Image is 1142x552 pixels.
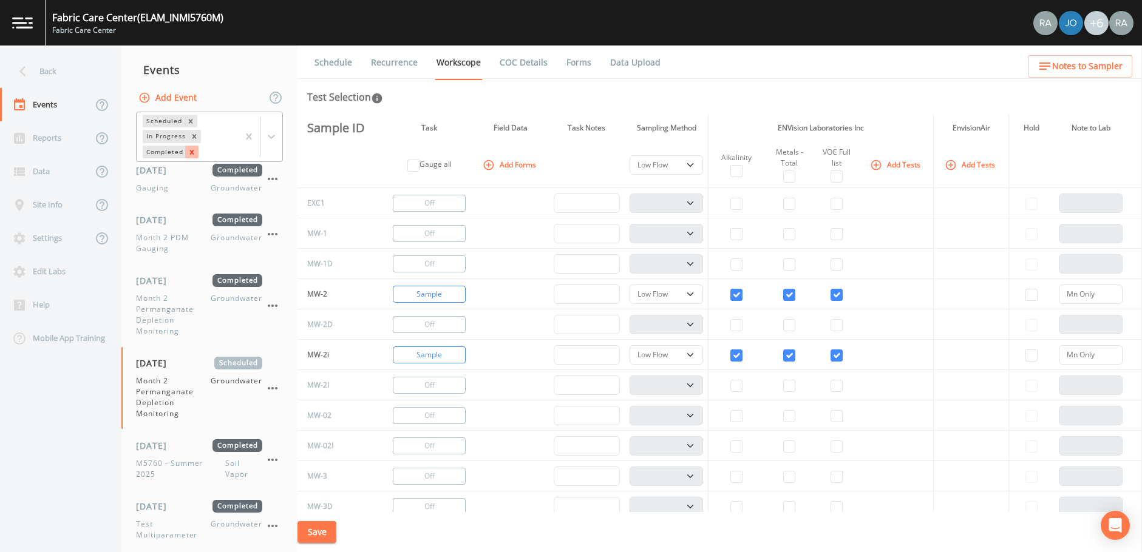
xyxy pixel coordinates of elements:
button: Off [393,437,466,454]
div: Fabric Care Center [52,25,223,36]
button: Off [393,195,466,212]
span: [DATE] [136,357,175,369]
img: eb8b2c35ded0d5aca28d215f14656a61 [1059,11,1083,35]
span: Notes to Sampler [1052,59,1123,74]
th: Sampling Method [625,114,709,142]
div: In Progress [143,130,188,143]
span: Completed [212,274,262,287]
td: MW-2 [297,279,375,309]
label: Gauge all [420,159,452,170]
button: Off [393,498,466,515]
span: Groundwater [211,293,262,337]
span: Groundwater [211,232,262,254]
a: [DATE]ScheduledMonth 2 Permanganate Depletion MonitoringGroundwater [121,347,297,429]
button: Off [393,225,466,242]
span: Completed [212,439,262,452]
th: EnvisionAir [934,114,1008,142]
td: MW-2I [297,370,375,400]
td: MW-2D [297,309,375,340]
span: Soil Vapor [225,458,262,480]
div: Events [121,55,297,85]
span: Groundwater [211,519,262,551]
span: Scheduled [214,357,262,369]
span: Completed [212,214,262,226]
th: Field Data [472,114,549,142]
div: VOC Full list [820,147,854,169]
a: [DATE]CompletedMonth 2 Permanganate Depletion MonitoringGroundwater [121,264,297,347]
a: Data Upload [608,45,662,79]
td: MW-3 [297,461,375,491]
span: [DATE] [136,214,175,226]
a: Forms [565,45,593,79]
span: M5760 - Summer 2025 [136,458,225,480]
th: Sample ID [297,114,375,142]
span: Groundwater [211,183,262,194]
svg: In this section you'll be able to select the analytical test to run, based on the media type, and... [371,92,383,104]
img: 7493944169e4cb9b715a099ebe515ac2 [1109,11,1134,35]
td: MW-3D [297,491,375,522]
a: [DATE]CompletedGaugingGroundwater [121,154,297,204]
div: Scheduled [143,115,184,127]
th: Hold [1008,114,1054,142]
button: Add Tests [942,155,1000,175]
button: Sample [393,286,466,303]
button: Off [393,316,466,333]
span: Month 2 Permanganate Depletion Monitoring [136,375,211,419]
span: Test Multiparameter Probe Readings [136,519,211,551]
span: Completed [212,500,262,513]
td: MW-1D [297,249,375,279]
td: EXC1 [297,188,375,218]
a: [DATE]CompletedM5760 - Summer 2025Soil Vapor [121,429,297,490]
div: +6 [1084,11,1109,35]
div: Remove Completed [185,146,199,158]
div: Remove Scheduled [184,115,197,127]
button: Add Tests [868,155,925,175]
button: Notes to Sampler [1028,55,1132,78]
button: Off [393,377,466,394]
th: Task [387,114,472,142]
img: logo [12,17,33,29]
button: Add Forms [480,155,541,175]
button: Off [393,468,466,485]
div: Metals - Total [769,147,810,169]
button: Off [393,407,466,424]
td: MW-02 [297,400,375,431]
td: MW-2i [297,340,375,370]
a: [DATE]CompletedMonth 2 PDM GaugingGroundwater [121,204,297,264]
a: Workscope [435,45,483,80]
button: Save [297,521,336,544]
span: [DATE] [136,439,175,452]
td: MW-02I [297,431,375,461]
th: ENVision Laboratories Inc [709,114,934,142]
div: Remove In Progress [188,130,201,143]
td: MW-1 [297,218,375,249]
span: Month 2 Permanganate Depletion Monitoring [136,293,211,337]
span: Gauging [136,183,176,194]
div: Open Intercom Messenger [1101,511,1130,540]
div: Fabric Care Center (ELAM_INMI5760M) [52,10,223,25]
a: Schedule [313,45,354,79]
span: Month 2 PDM Gauging [136,232,211,254]
span: [DATE] [136,500,175,513]
button: Sample [393,346,466,363]
span: [DATE] [136,164,175,177]
th: Note to Lab [1054,114,1127,142]
span: Groundwater [211,375,262,419]
div: Radlie J Storer [1033,11,1058,35]
a: Recurrence [369,45,420,79]
div: Alkalinity [713,152,759,163]
div: Test Selection [307,90,383,104]
button: Off [393,255,466,272]
th: Task Notes [549,114,625,142]
span: [DATE] [136,274,175,287]
div: Josh Dutton [1058,11,1084,35]
img: 7493944169e4cb9b715a099ebe515ac2 [1033,11,1058,35]
button: Add Event [136,87,202,109]
div: Completed [143,146,185,158]
a: COC Details [498,45,549,79]
span: Completed [212,164,262,177]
